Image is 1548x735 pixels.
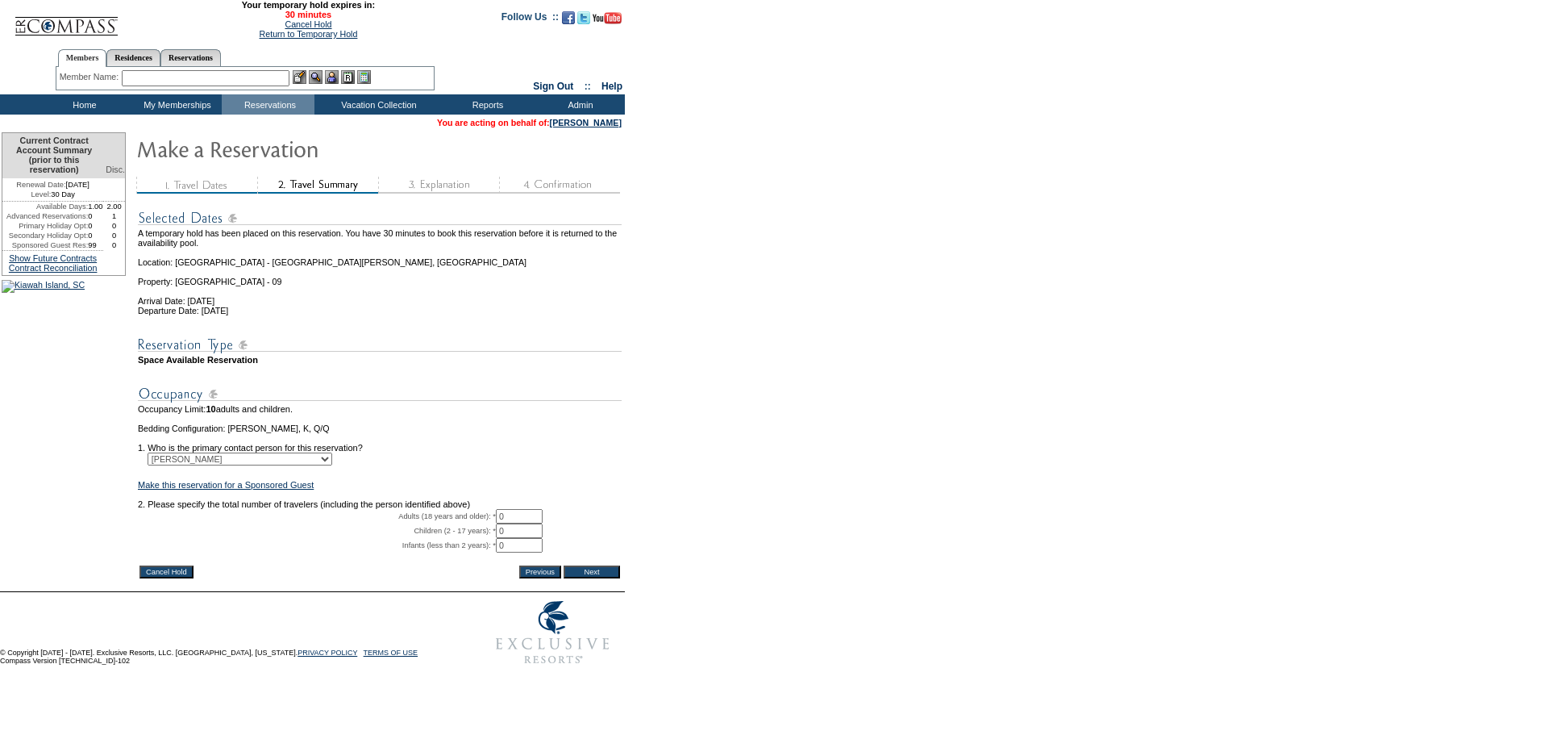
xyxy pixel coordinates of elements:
[88,240,103,250] td: 99
[160,49,221,66] a: Reservations
[325,70,339,84] img: Impersonate
[593,16,622,26] a: Subscribe to our YouTube Channel
[533,81,573,92] a: Sign Out
[127,10,489,19] span: 30 minutes
[364,649,418,657] a: TERMS OF USE
[341,70,355,84] img: Reservations
[136,132,459,165] img: Make Reservation
[2,178,103,190] td: [DATE]
[138,355,622,365] td: Space Available Reservation
[138,433,622,453] td: 1. Who is the primary contact person for this reservation?
[601,81,622,92] a: Help
[138,538,496,553] td: Infants (less than 2 years): *
[103,221,125,231] td: 0
[103,231,125,240] td: 0
[564,566,620,578] input: Next
[103,211,125,221] td: 1
[138,248,622,267] td: Location: [GEOGRAPHIC_DATA] - [GEOGRAPHIC_DATA][PERSON_NAME], [GEOGRAPHIC_DATA]
[136,177,257,194] img: step1_state3.gif
[138,208,622,228] img: subTtlSelectedDates.gif
[577,16,590,26] a: Follow us on Twitter
[88,202,103,211] td: 1.00
[562,11,575,24] img: Become our fan on Facebook
[9,263,98,273] a: Contract Reconciliation
[585,81,591,92] span: ::
[378,177,499,194] img: step3_state1.gif
[103,240,125,250] td: 0
[532,94,625,115] td: Admin
[2,280,85,293] img: Kiawah Island, SC
[106,165,125,174] span: Disc.
[222,94,314,115] td: Reservations
[437,118,622,127] span: You are acting on behalf of:
[206,404,215,414] span: 10
[257,177,378,194] img: step2_state2.gif
[31,190,51,199] span: Level:
[562,16,575,26] a: Become our fan on Facebook
[2,231,88,240] td: Secondary Holiday Opt:
[519,566,561,578] input: Previous
[285,19,331,29] a: Cancel Hold
[9,253,97,263] a: Show Future Contracts
[2,211,88,221] td: Advanced Reservations:
[439,94,532,115] td: Reports
[129,94,222,115] td: My Memberships
[501,10,559,29] td: Follow Us ::
[481,592,625,673] img: Exclusive Resorts
[88,221,103,231] td: 0
[139,566,193,578] input: Cancel Hold
[14,3,119,36] img: Compass Home
[138,424,622,433] td: Bedding Configuration: [PERSON_NAME], K, Q/Q
[298,649,357,657] a: PRIVACY POLICY
[138,228,622,248] td: A temporary hold has been placed on this reservation. You have 30 minutes to book this reservatio...
[593,12,622,24] img: Subscribe to our YouTube Channel
[2,240,88,250] td: Sponsored Guest Res:
[88,211,103,221] td: 0
[138,335,622,355] img: subTtlResType.gif
[60,70,122,84] div: Member Name:
[138,499,622,509] td: 2. Please specify the total number of travelers (including the person identified above)
[293,70,306,84] img: b_edit.gif
[499,177,620,194] img: step4_state1.gif
[2,190,103,202] td: 30 Day
[138,509,496,524] td: Adults (18 years and older): *
[138,524,496,538] td: Children (2 - 17 years): *
[138,267,622,286] td: Property: [GEOGRAPHIC_DATA] - 09
[16,180,65,190] span: Renewal Date:
[2,202,88,211] td: Available Days:
[2,133,103,178] td: Current Contract Account Summary (prior to this reservation)
[357,70,371,84] img: b_calculator.gif
[138,286,622,306] td: Arrival Date: [DATE]
[138,306,622,315] td: Departure Date: [DATE]
[58,49,107,67] a: Members
[550,118,622,127] a: [PERSON_NAME]
[138,404,622,414] td: Occupancy Limit: adults and children.
[138,384,622,404] img: subTtlOccupancy.gif
[103,202,125,211] td: 2.00
[577,11,590,24] img: Follow us on Twitter
[314,94,439,115] td: Vacation Collection
[309,70,322,84] img: View
[36,94,129,115] td: Home
[260,29,358,39] a: Return to Temporary Hold
[106,49,160,66] a: Residences
[2,221,88,231] td: Primary Holiday Opt:
[88,231,103,240] td: 0
[138,480,314,490] a: Make this reservation for a Sponsored Guest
